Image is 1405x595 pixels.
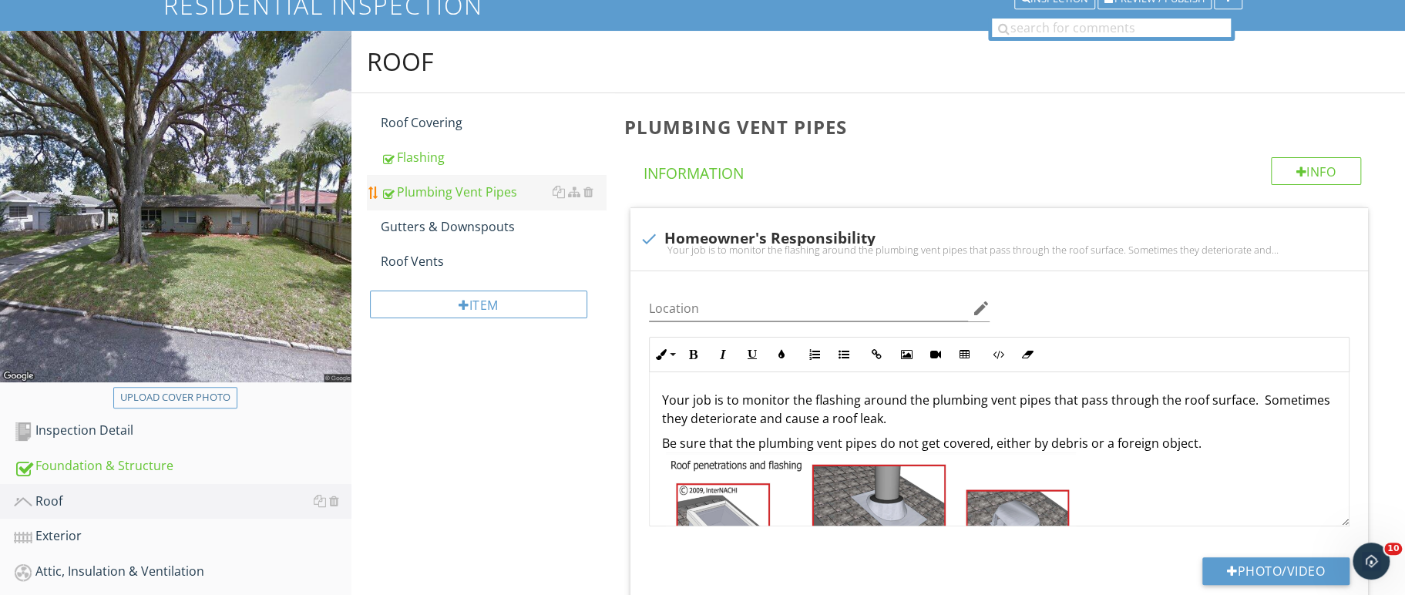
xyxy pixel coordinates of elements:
[381,252,606,271] div: Roof Vents
[767,340,796,369] button: Colors
[113,387,237,408] button: Upload cover photo
[1384,543,1402,555] span: 10
[679,340,708,369] button: Bold (Ctrl+B)
[950,340,980,369] button: Insert Table
[381,183,606,201] div: Plumbing Vent Pipes
[14,421,351,441] div: Inspection Detail
[624,116,1380,137] h3: Plumbing Vent Pipes
[381,148,606,166] div: Flashing
[983,340,1013,369] button: Code View
[14,456,351,476] div: Foundation & Structure
[120,390,230,405] div: Upload cover photo
[367,46,434,77] div: Roof
[1202,557,1350,585] button: Photo/Video
[708,340,738,369] button: Italic (Ctrl+I)
[14,526,351,546] div: Exterior
[921,340,950,369] button: Insert Video
[1353,543,1390,580] iframe: Intercom live chat
[649,296,969,321] input: Location
[381,217,606,236] div: Gutters & Downspouts
[992,18,1231,37] input: search for comments
[662,391,1336,428] p: Your job is to monitor the flashing around the plumbing vent pipes that pass through the roof sur...
[862,340,892,369] button: Insert Link (Ctrl+K)
[370,291,587,318] div: Item
[14,562,351,582] div: Attic, Insulation & Ventilation
[1271,157,1362,185] div: Info
[650,340,679,369] button: Inline Style
[892,340,921,369] button: Insert Image (Ctrl+P)
[381,113,606,132] div: Roof Covering
[14,492,351,512] div: Roof
[800,340,829,369] button: Ordered List
[640,244,1359,256] div: Your job is to monitor the flashing around the plumbing vent pipes that pass through the roof sur...
[971,299,990,318] i: edit
[1013,340,1042,369] button: Clear Formatting
[829,340,859,369] button: Unordered List
[738,340,767,369] button: Underline (Ctrl+U)
[644,157,1361,183] h4: Information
